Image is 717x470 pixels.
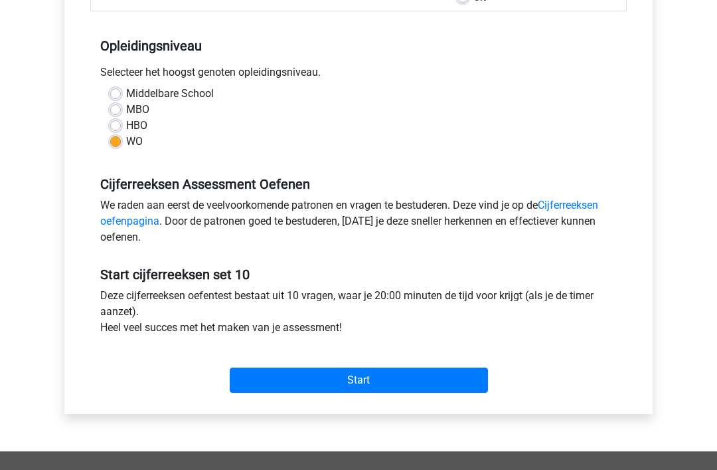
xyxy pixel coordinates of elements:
div: Deze cijferreeksen oefentest bestaat uit 10 vragen, waar je 20:00 minuten de tijd voor krijgt (al... [90,288,627,341]
div: Selecteer het hoogst genoten opleidingsniveau. [90,64,627,86]
h5: Cijferreeksen Assessment Oefenen [100,176,617,192]
label: MBO [126,102,149,118]
label: HBO [126,118,147,134]
h5: Start cijferreeksen set 10 [100,267,617,283]
label: Middelbare School [126,86,214,102]
h5: Opleidingsniveau [100,33,617,59]
label: WO [126,134,143,150]
div: We raden aan eerst de veelvoorkomende patronen en vragen te bestuderen. Deze vind je op de . Door... [90,197,627,251]
input: Start [230,368,488,393]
